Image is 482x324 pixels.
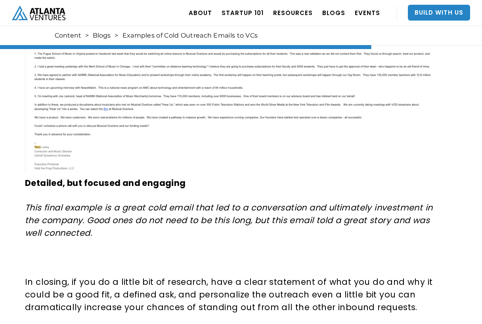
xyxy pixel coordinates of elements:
p: In closing, if you do a little bit of research, have a clear statement of what you do and why it ... [25,276,435,314]
a: RESOURCES [273,2,313,24]
a: EVENTS [355,2,380,24]
a: ABOUT [189,2,212,24]
a: BLOGS [322,2,345,24]
em: This final example is a great cold email that led to a conversation and ultimately investment in ... [25,202,432,239]
div: Examples of Cold Outreach Emails to VCs [122,32,258,40]
p: ‍ [25,251,435,264]
div: > [85,32,89,40]
a: Content [55,32,81,40]
a: Build With Us [408,5,470,21]
strong: Detailed, but focused and engaging [25,177,186,189]
a: Startup 101 [222,2,264,24]
a: Blogs [93,32,111,40]
div: > [115,32,118,40]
